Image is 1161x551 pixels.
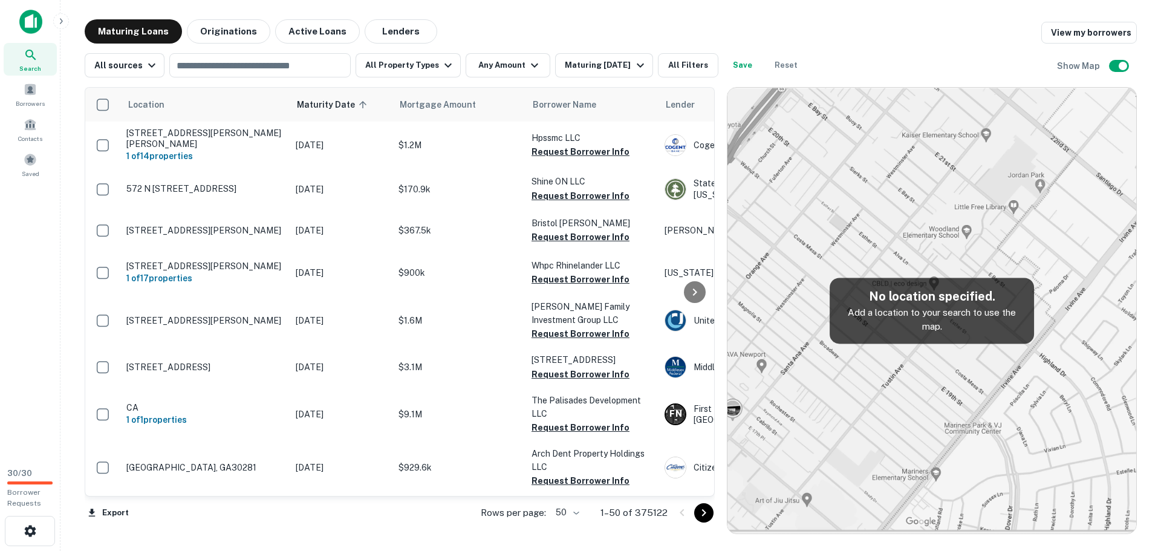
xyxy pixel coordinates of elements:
p: $900k [398,266,519,279]
button: Any Amount [466,53,550,77]
div: State Bank Of [GEOGRAPHIC_DATA][US_STATE] [665,178,846,200]
p: CA [126,402,284,413]
a: Saved [4,148,57,181]
p: [STREET_ADDRESS][PERSON_NAME] [126,261,284,272]
p: [STREET_ADDRESS] [126,362,284,373]
span: Search [19,64,41,73]
img: picture [665,135,686,155]
th: Mortgage Amount [392,88,525,122]
button: Lenders [365,19,437,44]
button: All sources [85,53,164,77]
p: 1–50 of 375122 [600,506,668,520]
p: [DATE] [296,266,386,279]
p: Shine ON LLC [532,175,652,188]
div: Citizens Bank [US_STATE] [665,457,846,478]
button: Active Loans [275,19,360,44]
p: 572 N [STREET_ADDRESS] [126,183,284,194]
span: Borrower Requests [7,488,41,507]
iframe: Chat Widget [1101,454,1161,512]
button: Originations [187,19,270,44]
span: Borrowers [16,99,45,108]
p: $1.2M [398,139,519,152]
span: Location [128,97,164,112]
button: Reset [767,53,805,77]
button: Go to next page [694,503,714,523]
p: [STREET_ADDRESS] [532,353,652,367]
span: 30 / 30 [7,469,32,478]
p: $170.9k [398,183,519,196]
h6: 1 of 1 properties [126,413,284,426]
p: [DATE] [296,360,386,374]
p: Rows per page: [481,506,546,520]
p: [DATE] [296,314,386,327]
p: [DATE] [296,408,386,421]
span: Lender [666,97,695,112]
p: [DATE] [296,183,386,196]
div: Middlesex Federal Savings [665,356,846,378]
div: All sources [94,58,159,73]
button: Request Borrower Info [532,189,629,203]
button: Request Borrower Info [532,145,629,159]
a: Borrowers [4,78,57,111]
h5: No location specified. [839,287,1024,305]
span: Borrower Name [533,97,596,112]
span: Mortgage Amount [400,97,492,112]
img: picture [665,457,686,478]
p: [DATE] [296,139,386,152]
button: Request Borrower Info [532,367,629,382]
p: $1.6M [398,314,519,327]
p: [PERSON_NAME] Family Investment Group LLC [532,300,652,327]
p: [DATE] [296,461,386,474]
th: Location [120,88,290,122]
th: Maturity Date [290,88,392,122]
p: [PERSON_NAME] Fargo Bank NA [665,224,846,237]
img: picture [665,357,686,377]
span: Saved [22,169,39,178]
h6: 1 of 17 properties [126,272,284,285]
p: $367.5k [398,224,519,237]
p: [DATE] [296,224,386,237]
button: Request Borrower Info [532,474,629,488]
img: map-placeholder.webp [727,88,1136,533]
p: F N [669,408,681,420]
button: Maturing Loans [85,19,182,44]
div: First National Bank Of [GEOGRAPHIC_DATA][US_STATE] [665,403,846,425]
p: [STREET_ADDRESS][PERSON_NAME] [126,315,284,326]
p: [GEOGRAPHIC_DATA], GA30281 [126,462,284,473]
button: Request Borrower Info [532,420,629,435]
span: Maturity Date [297,97,371,112]
button: Maturing [DATE] [555,53,652,77]
div: United Community Bank [665,310,846,331]
p: Hpssmc LLC [532,131,652,145]
p: $929.6k [398,461,519,474]
p: The Palisades Development LLC [532,394,652,420]
p: [US_STATE] Housing Presevation Corp [665,266,846,279]
div: Cogent Bank [665,134,846,156]
img: capitalize-icon.png [19,10,42,34]
button: Request Borrower Info [532,230,629,244]
p: Arch Dent Property Holdings LLC [532,447,652,474]
p: Whpc Rhinelander LLC [532,259,652,272]
a: Contacts [4,113,57,146]
p: $3.1M [398,360,519,374]
h6: Show Map [1057,59,1102,73]
button: Save your search to get updates of matches that match your search criteria. [723,53,762,77]
img: picture [665,310,686,331]
button: All Property Types [356,53,461,77]
a: Search [4,43,57,76]
p: [STREET_ADDRESS][PERSON_NAME] [126,225,284,236]
button: Export [85,504,132,522]
h6: 1 of 14 properties [126,149,284,163]
div: Maturing [DATE] [565,58,647,73]
p: Bristol [PERSON_NAME] [532,217,652,230]
button: All Filters [658,53,718,77]
p: Add a location to your search to use the map. [839,305,1024,334]
img: picture [665,179,686,200]
th: Borrower Name [525,88,659,122]
button: Request Borrower Info [532,327,629,341]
